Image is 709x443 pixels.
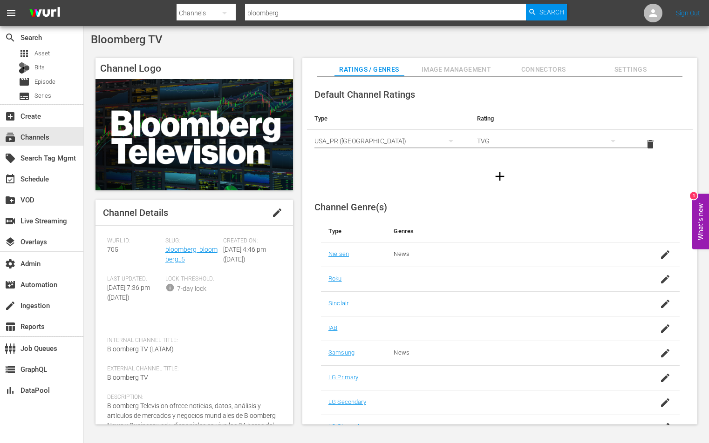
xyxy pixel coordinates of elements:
[34,49,50,58] span: Asset
[19,76,30,87] span: Episode
[223,246,266,263] span: [DATE] 4:46 pm ([DATE])
[328,300,348,307] a: Sinclair
[5,321,16,332] span: Reports
[95,58,293,79] h4: Channel Logo
[19,62,30,74] div: Bits
[676,9,700,17] a: Sign Out
[328,324,337,331] a: IAB
[477,128,625,154] div: TVG
[639,133,661,155] button: delete
[22,2,67,24] img: ans4CAIJ8jUAAAAAAAAAAAAAAAAAAAAAAAAgQb4GAAAAAAAAAAAAAAAAAAAAAAAAJMjXAAAAAAAAAAAAAAAAAAAAAAAAgAT5G...
[509,64,579,75] span: Connectors
[165,246,218,263] a: bloomberg_bloomberg_5
[321,220,386,242] th: Type
[19,91,30,102] span: Series
[596,64,666,75] span: Settings
[5,111,16,122] span: Create
[386,220,641,242] th: Genres
[328,275,342,282] a: Roku
[107,246,118,253] span: 705
[328,250,349,257] a: Nielsen
[422,64,491,75] span: Image Management
[328,374,358,381] a: LG Primary
[5,195,16,206] span: VOD
[95,79,293,190] img: Bloomberg TV
[307,107,470,130] th: Type
[107,275,161,283] span: Last Updated:
[107,337,277,344] span: Internal Channel Title:
[177,284,206,294] div: 7-day lock
[526,4,567,20] button: Search
[307,107,693,159] table: simple table
[6,7,17,19] span: menu
[266,201,288,224] button: edit
[165,275,219,283] span: Lock Threshold:
[5,300,16,311] span: Ingestion
[107,394,277,401] span: Description:
[5,215,16,227] span: Live Streaming
[5,236,16,248] span: Overlays
[5,132,16,143] span: Channels
[107,237,161,245] span: Wurl ID:
[19,48,30,59] span: Asset
[34,77,55,87] span: Episode
[314,128,462,154] div: USA_PR ([GEOGRAPHIC_DATA])
[34,63,45,72] span: Bits
[5,279,16,290] span: Automation
[328,398,366,405] a: LG Secondary
[165,237,219,245] span: Slug:
[107,402,276,439] span: Bloomberg Television ofrece noticias, datos, análisis y artículos de mercados y negocios mundiale...
[223,237,277,245] span: Created On:
[103,207,168,218] span: Channel Details
[165,283,175,292] span: info
[314,89,415,100] span: Default Channel Ratings
[314,201,387,213] span: Channel Genre(s)
[645,139,656,150] span: delete
[5,364,16,375] span: GraphQL
[334,64,404,75] span: Ratings / Genres
[5,385,16,396] span: DataPool
[91,33,163,46] span: Bloomberg TV
[692,194,709,249] button: Open Feedback Widget
[5,258,16,269] span: Admin
[107,365,277,373] span: External Channel Title:
[272,207,283,218] span: edit
[107,374,148,381] span: Bloomberg TV
[5,174,16,185] span: Schedule
[470,107,632,130] th: Rating
[5,343,16,354] span: Job Queues
[34,91,51,101] span: Series
[5,32,16,43] span: Search
[5,153,16,164] span: Search Tag Mgmt
[107,345,174,353] span: Bloomberg TV (LATAM)
[690,192,697,200] div: 1
[107,284,150,301] span: [DATE] 7:36 pm ([DATE])
[539,4,564,20] span: Search
[328,423,359,430] a: LG Channel
[328,349,354,356] a: Samsung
